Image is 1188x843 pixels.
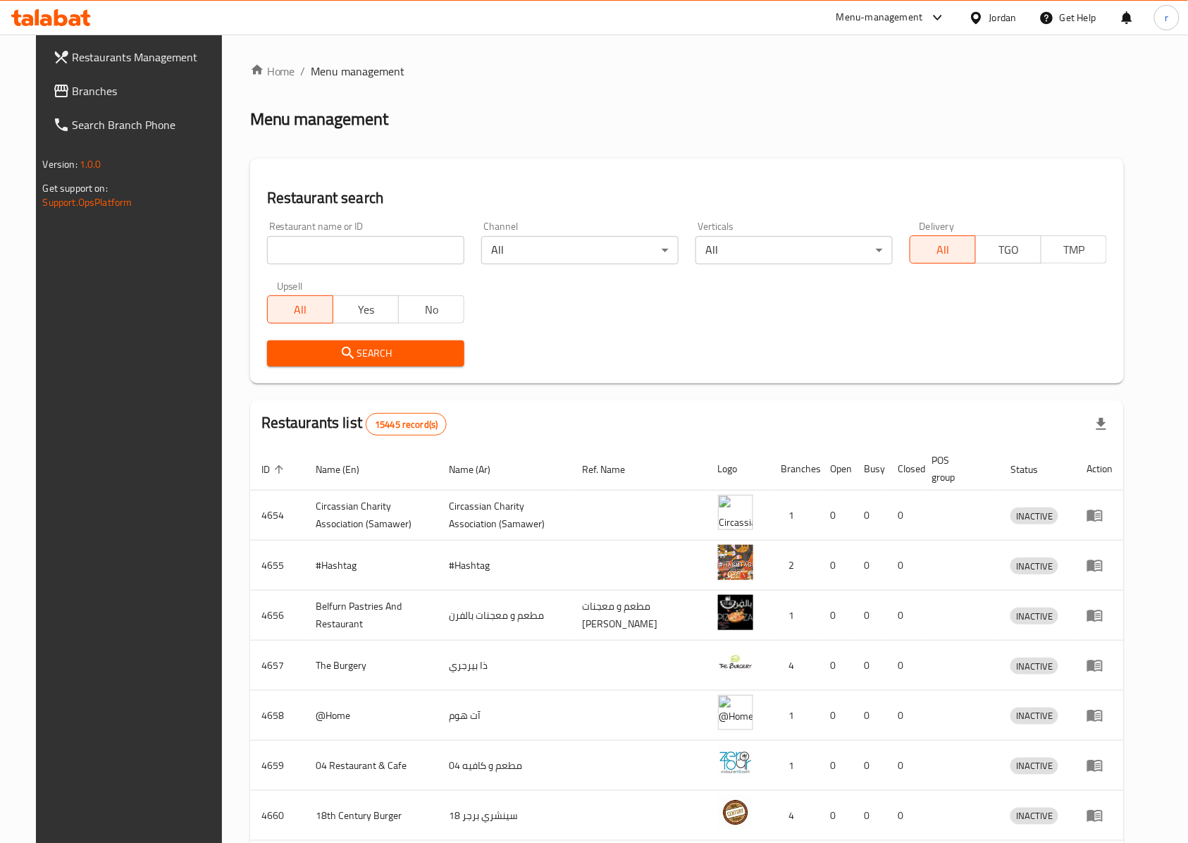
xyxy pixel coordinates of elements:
[707,448,770,491] th: Logo
[718,745,753,780] img: 04 Restaurant & Cafe
[1087,707,1113,724] div: Menu
[250,641,305,691] td: 4657
[819,541,853,591] td: 0
[718,695,753,730] img: @Home
[261,461,288,478] span: ID
[277,281,303,291] label: Upsell
[932,452,983,486] span: POS group
[853,641,887,691] td: 0
[853,541,887,591] td: 0
[250,591,305,641] td: 4656
[438,591,571,641] td: مطعم و معجنات بالفرن
[910,235,976,264] button: All
[1010,508,1058,524] span: INACTIVE
[80,155,101,173] span: 1.0.0
[718,495,753,530] img: ​Circassian ​Charity ​Association​ (Samawer)
[770,791,819,841] td: 4
[1075,448,1124,491] th: Action
[305,491,438,541] td: ​Circassian ​Charity ​Association​ (Samawer)
[305,591,438,641] td: Belfurn Pastries And Restaurant
[301,63,306,80] li: /
[311,63,405,80] span: Menu management
[1087,757,1113,774] div: Menu
[770,541,819,591] td: 2
[718,795,753,830] img: 18th Century Burger
[250,741,305,791] td: 4659
[819,491,853,541] td: 0
[250,791,305,841] td: 4660
[1087,557,1113,574] div: Menu
[73,82,223,99] span: Branches
[42,74,235,108] a: Branches
[853,448,887,491] th: Busy
[1010,658,1058,675] span: INACTIVE
[366,418,446,431] span: 15445 record(s)
[42,40,235,74] a: Restaurants Management
[1041,235,1107,264] button: TMP
[1087,657,1113,674] div: Menu
[1087,507,1113,524] div: Menu
[278,345,453,362] span: Search
[989,10,1017,25] div: Jordan
[887,448,921,491] th: Closed
[916,240,970,260] span: All
[333,295,399,324] button: Yes
[582,461,643,478] span: Ref. Name
[250,541,305,591] td: 4655
[438,791,571,841] td: 18 سينشري برجر
[920,221,955,231] label: Delivery
[250,691,305,741] td: 4658
[43,179,108,197] span: Get support on:
[718,545,753,580] img: #Hashtag
[250,491,305,541] td: 4654
[1010,461,1056,478] span: Status
[1010,758,1058,775] div: INACTIVE
[250,63,295,80] a: Home
[836,9,923,26] div: Menu-management
[853,741,887,791] td: 0
[718,645,753,680] img: The Burgery
[438,641,571,691] td: ذا بيرجري
[339,300,393,320] span: Yes
[887,491,921,541] td: 0
[43,193,132,211] a: Support.OpsPlatform
[450,461,509,478] span: Name (Ar)
[1084,407,1118,441] div: Export file
[42,108,235,142] a: Search Branch Phone
[267,295,333,324] button: All
[819,691,853,741] td: 0
[887,791,921,841] td: 0
[316,461,378,478] span: Name (En)
[305,791,438,841] td: 18th Century Burger
[250,108,389,130] h2: Menu management
[1010,608,1058,624] span: INACTIVE
[571,591,706,641] td: مطعم و معجنات [PERSON_NAME]
[261,412,447,436] h2: Restaurants list
[770,691,819,741] td: 1
[819,591,853,641] td: 0
[1010,708,1058,724] span: INACTIVE
[887,641,921,691] td: 0
[695,236,893,264] div: All
[887,741,921,791] td: 0
[366,413,447,436] div: Total records count
[975,235,1041,264] button: TGO
[887,691,921,741] td: 0
[819,741,853,791] td: 0
[770,448,819,491] th: Branches
[73,116,223,133] span: Search Branch Phone
[404,300,459,320] span: No
[1010,708,1058,725] div: INACTIVE
[1010,808,1058,824] span: INACTIVE
[853,591,887,641] td: 0
[438,541,571,591] td: #Hashtag
[267,236,464,264] input: Search for restaurant name or ID..
[1087,807,1113,824] div: Menu
[1010,558,1058,574] span: INACTIVE
[887,541,921,591] td: 0
[438,741,571,791] td: مطعم و كافيه 04
[43,155,78,173] span: Version:
[481,236,679,264] div: All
